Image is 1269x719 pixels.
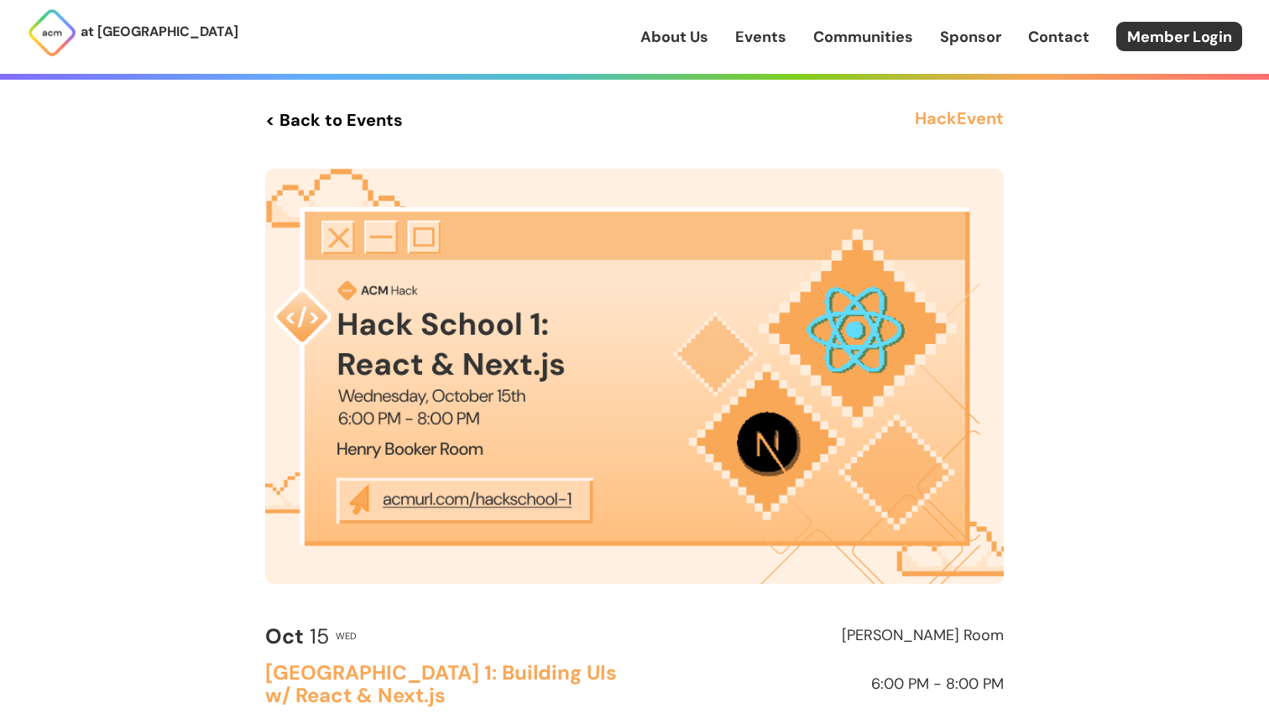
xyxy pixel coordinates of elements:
a: at [GEOGRAPHIC_DATA] [27,8,238,58]
p: at [GEOGRAPHIC_DATA] [81,21,238,43]
a: Events [735,26,786,48]
a: Sponsor [940,26,1001,48]
a: Communities [813,26,913,48]
b: Oct [265,623,304,650]
h3: Hack Event [915,105,1004,135]
a: About Us [640,26,708,48]
h2: Wed [336,631,357,641]
a: < Back to Events [265,105,403,135]
img: ACM Logo [27,8,77,58]
h2: [PERSON_NAME] Room [642,628,1004,644]
img: Event Cover Photo [265,169,1004,584]
h2: 15 [265,625,329,649]
h2: [GEOGRAPHIC_DATA] 1: Building UIs w/ React & Next.js [265,662,627,706]
h2: 6:00 PM - 8:00 PM [642,676,1004,693]
a: Contact [1028,26,1089,48]
a: Member Login [1116,22,1242,51]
